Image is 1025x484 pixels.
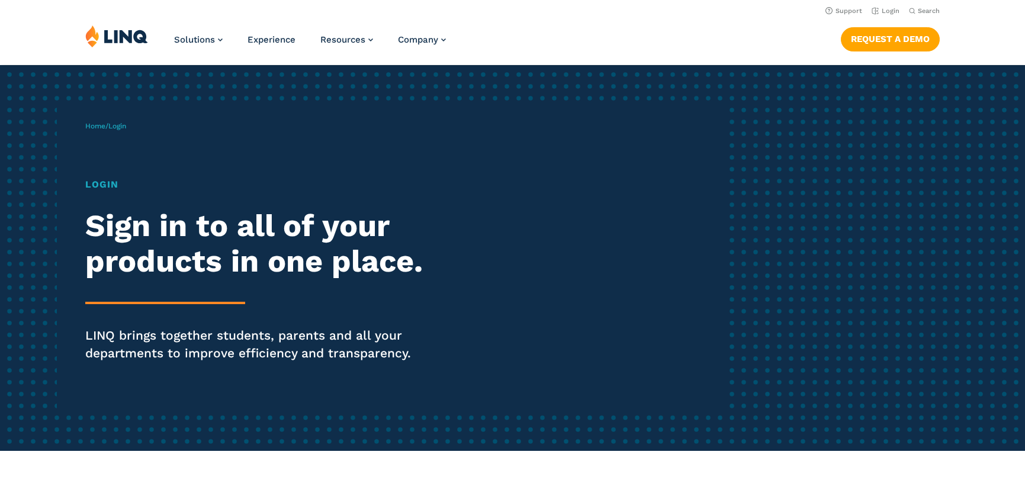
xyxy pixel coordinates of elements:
[320,34,373,45] a: Resources
[85,327,480,362] p: LINQ brings together students, parents and all your departments to improve efficiency and transpa...
[398,34,446,45] a: Company
[85,25,148,47] img: LINQ | K‑12 Software
[85,208,480,279] h2: Sign in to all of your products in one place.
[174,34,223,45] a: Solutions
[85,178,480,192] h1: Login
[398,34,438,45] span: Company
[825,7,862,15] a: Support
[320,34,365,45] span: Resources
[872,7,899,15] a: Login
[174,25,446,64] nav: Primary Navigation
[174,34,215,45] span: Solutions
[108,122,126,130] span: Login
[841,25,940,51] nav: Button Navigation
[248,34,295,45] a: Experience
[909,7,940,15] button: Open Search Bar
[841,27,940,51] a: Request a Demo
[918,7,940,15] span: Search
[85,122,126,130] span: /
[85,122,105,130] a: Home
